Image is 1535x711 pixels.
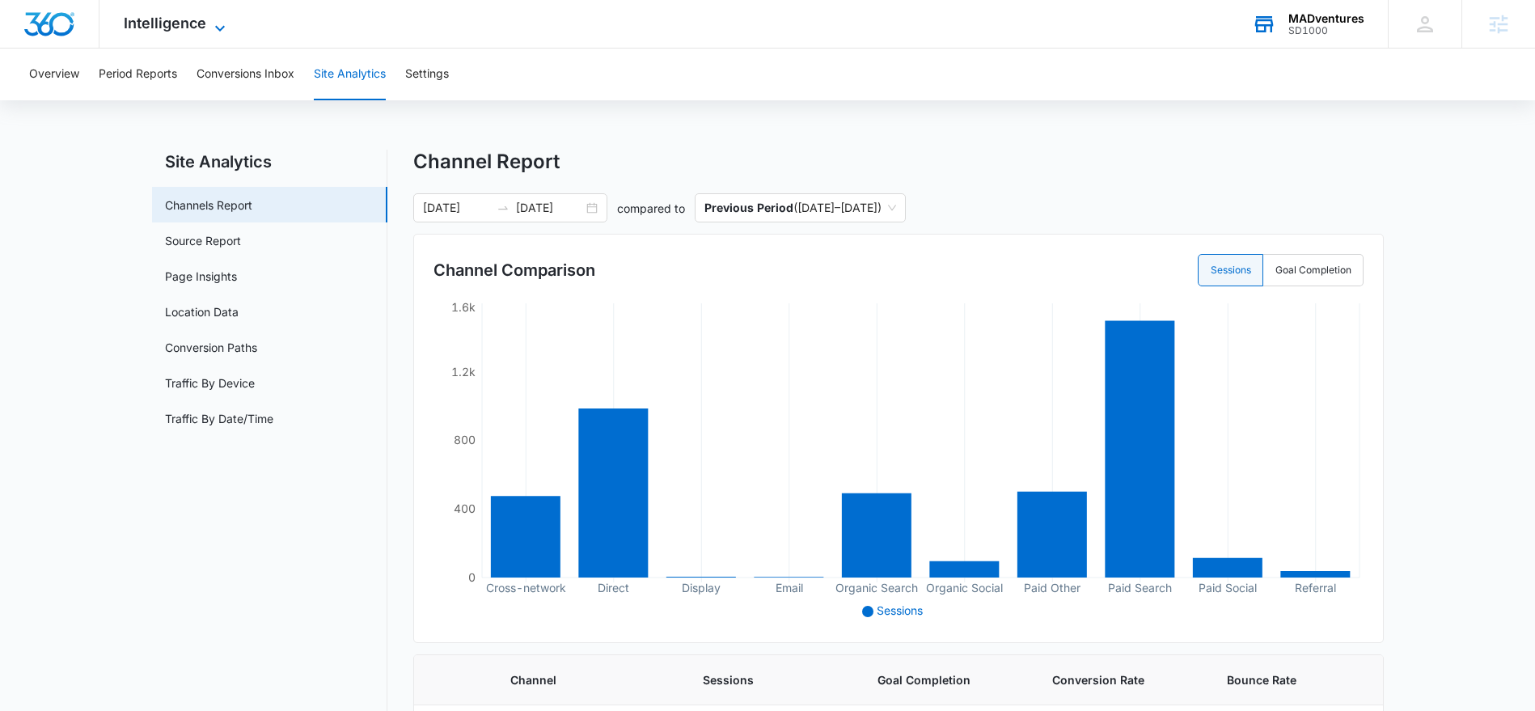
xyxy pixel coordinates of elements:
[405,49,449,100] button: Settings
[926,581,1003,595] tspan: Organic Social
[197,49,294,100] button: Conversions Inbox
[775,581,802,595] tspan: Email
[165,375,255,391] a: Traffic By Device
[451,365,476,379] tspan: 1.2k
[1263,254,1364,286] label: Goal Completion
[835,581,918,595] tspan: Organic Search
[704,194,896,222] span: ( [DATE] – [DATE] )
[454,433,476,446] tspan: 800
[877,603,923,617] span: Sessions
[497,201,510,214] span: to
[516,199,583,217] input: End date
[1024,581,1080,595] tspan: Paid Other
[165,339,257,356] a: Conversion Paths
[1227,671,1356,688] span: Bounce Rate
[165,268,237,285] a: Page Insights
[1198,254,1263,286] label: Sessions
[877,671,1013,688] span: Goal Completion
[423,199,490,217] input: Start date
[682,581,721,595] tspan: Display
[1199,581,1257,595] tspan: Paid Social
[451,300,476,314] tspan: 1.6k
[510,671,664,688] span: Channel
[703,671,839,688] span: Sessions
[1288,12,1364,25] div: account name
[598,581,629,595] tspan: Direct
[165,197,252,214] a: Channels Report
[124,15,206,32] span: Intelligence
[1108,581,1172,595] tspan: Paid Search
[99,49,177,100] button: Period Reports
[165,303,239,320] a: Location Data
[152,150,387,174] h2: Site Analytics
[165,410,273,427] a: Traffic By Date/Time
[1052,671,1188,688] span: Conversion Rate
[468,570,476,584] tspan: 0
[1288,25,1364,36] div: account id
[497,201,510,214] span: swap-right
[704,201,793,214] p: Previous Period
[29,49,79,100] button: Overview
[433,258,595,282] h3: Channel Comparison
[1295,581,1336,595] tspan: Referral
[454,502,476,515] tspan: 400
[485,581,565,595] tspan: Cross-network
[314,49,386,100] button: Site Analytics
[413,150,560,174] h1: Channel Report
[165,232,241,249] a: Source Report
[617,200,685,217] p: compared to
